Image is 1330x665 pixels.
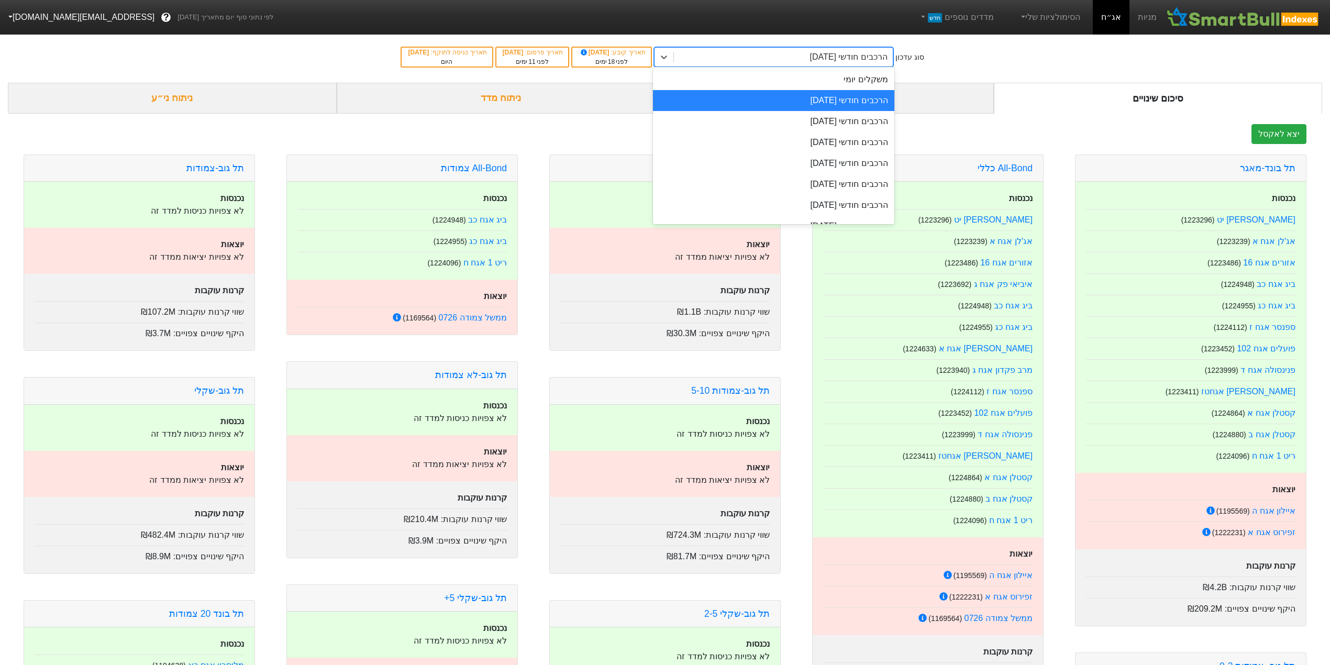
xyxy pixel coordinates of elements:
[186,163,244,173] a: תל גוב-צמודות
[994,301,1033,310] a: ביג אגח כב
[1248,430,1295,439] a: קסטלן אגח ב
[146,329,171,338] span: ₪3.7M
[965,614,1033,623] a: ממשל צמודה 0726
[653,111,894,132] div: הרכבים חודשי [DATE]
[942,430,976,439] small: ( 1223999 )
[141,307,175,316] span: ₪107.2M
[560,524,770,541] div: שווי קרנות עוקבות :
[8,83,337,114] div: ניתוח ני״ע
[949,473,982,482] small: ( 1224864 )
[502,57,563,66] div: לפני ימים
[434,237,467,246] small: ( 1224955 )
[463,258,507,267] a: ריט 1 אגח ח
[903,452,936,460] small: ( 1223411 )
[810,51,887,63] div: הרכבים חודשי [DATE]
[1207,259,1241,267] small: ( 1223486 )
[195,509,244,518] strong: קרנות עוקבות
[653,90,894,111] div: הרכבים חודשי [DATE]
[1257,280,1295,289] a: ביג אגח כב
[502,48,563,57] div: תאריך פרסום :
[141,530,175,539] span: ₪482.4M
[1201,345,1235,353] small: ( 1223452 )
[1217,215,1295,224] a: [PERSON_NAME] יט
[1272,194,1295,203] strong: נכנסות
[146,552,171,561] span: ₪8.9M
[408,536,434,545] span: ₪3.9M
[985,494,1033,503] a: קסטלן אגח ב
[984,473,1033,482] a: קסטלן אגח א
[407,48,486,57] div: תאריך כניסה לתוקף :
[169,608,244,619] a: תל בונד 20 צמודות
[469,237,507,246] a: ביג אגח כג
[1247,408,1295,417] a: קסטלן אגח א
[578,57,645,66] div: לפני ימים
[35,474,244,486] p: לא צפויות יציאות ממדד זה
[458,493,507,502] strong: קרנות עוקבות
[427,259,461,267] small: ( 1224096 )
[297,530,507,547] div: היקף שינויים צפויים :
[950,495,983,503] small: ( 1224880 )
[928,13,942,23] span: חדש
[297,635,507,647] p: לא צפויות כניסות למדד זה
[439,313,507,322] a: ממשל צמודה 0726
[903,345,936,353] small: ( 1224633 )
[958,302,992,310] small: ( 1224948 )
[441,163,507,173] a: All-Bond צמודות
[560,428,770,440] p: לא צפויות כניסות למדד זה
[528,58,535,65] span: 11
[746,639,770,648] strong: נכנסות
[928,614,962,623] small: ( 1169564 )
[974,408,1033,417] a: פועלים אגח 102
[444,593,507,603] a: תל גוב-שקלי 5+
[163,10,169,25] span: ?
[959,323,993,331] small: ( 1224955 )
[954,237,988,246] small: ( 1223239 )
[35,301,244,318] div: שווי קרנות עוקבות :
[35,205,244,217] p: לא צפויות כניסות למדד זה
[1181,216,1215,224] small: ( 1223296 )
[989,571,1033,580] a: איילון אגח ה
[221,240,244,249] strong: יוצאות
[949,593,983,601] small: ( 1222231 )
[1165,7,1322,28] img: SmartBull
[297,458,507,471] p: לא צפויות יציאות ממדד זה
[1214,323,1247,331] small: ( 1224112 )
[653,195,894,216] div: הרכבים חודשי [DATE]
[1252,451,1295,460] a: ריט 1 אגח ח
[1222,302,1256,310] small: ( 1224955 )
[954,571,987,580] small: ( 1195569 )
[1166,387,1199,396] small: ( 1223411 )
[1258,301,1295,310] a: ביג אגח כג
[1086,577,1295,594] div: שווי קרנות עוקבות :
[1216,507,1250,515] small: ( 1195569 )
[435,370,507,380] a: תל גוב-לא צמודות
[747,240,770,249] strong: יוצאות
[936,366,970,374] small: ( 1223940 )
[35,546,244,563] div: היקף שינויים צפויים :
[918,216,952,224] small: ( 1223296 )
[560,323,770,340] div: היקף שינויים צפויים :
[560,251,770,263] p: לא צפויות יציאות ממדד זה
[35,428,244,440] p: לא צפויות כניסות למדד זה
[938,409,972,417] small: ( 1223452 )
[953,516,987,525] small: ( 1224096 )
[560,546,770,563] div: היקף שינויים צפויים :
[1015,7,1085,28] a: הסימולציות שלי
[667,530,701,539] span: ₪724.3M
[704,608,770,619] a: תל גוב-שקלי 2-5
[503,49,525,56] span: [DATE]
[1251,124,1306,144] button: יצא לאקסל
[895,52,924,63] div: סוג עדכון
[35,323,244,340] div: היקף שינויים צפויים :
[653,174,894,195] div: הרכבים חודשי [DATE]
[408,49,430,56] span: [DATE]
[220,417,244,426] strong: נכנסות
[653,69,894,90] div: משקלים יומי
[746,417,770,426] strong: נכנסות
[297,508,507,526] div: שווי קרנות עוקבות :
[1213,430,1246,439] small: ( 1224880 )
[483,401,507,410] strong: נכנסות
[35,524,244,541] div: שווי קרנות עוקבות :
[987,387,1033,396] a: ספנסר אגח ז
[404,515,438,524] span: ₪210.4M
